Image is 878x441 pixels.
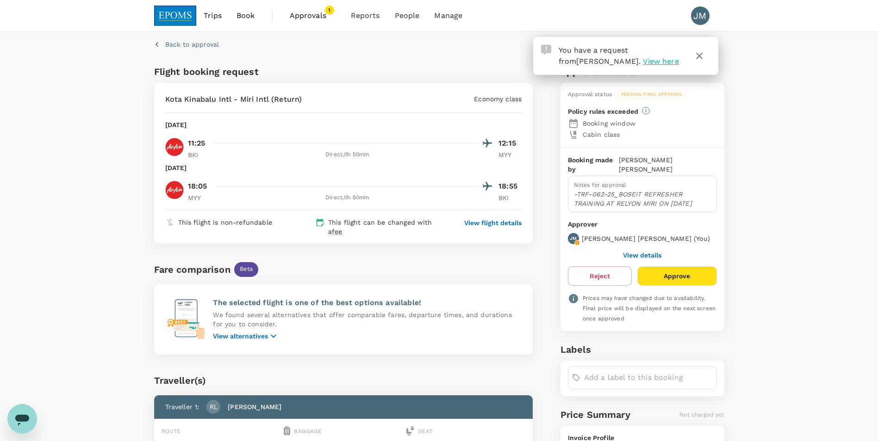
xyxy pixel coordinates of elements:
div: Direct , 0h 50min [217,193,479,202]
div: JM [691,6,710,25]
img: baggage-icon [284,426,290,435]
p: 12:15 [498,138,522,149]
h6: Labels [560,342,724,357]
p: Cabin class [583,130,717,139]
span: Not charged yet [679,411,724,418]
p: JM [570,235,577,242]
h6: Price Summary [560,407,630,422]
span: [PERSON_NAME] [576,57,639,66]
p: [PERSON_NAME] [228,402,281,411]
p: The selected flight is one of the best options available! [213,297,522,308]
span: Seat [418,428,432,435]
p: View alternatives [213,331,268,341]
span: View here [643,57,679,66]
p: We found several alternatives that offer comparable fares, departure times, and durations for you... [213,310,522,329]
button: View alternatives [213,331,279,342]
button: Reject [568,266,632,286]
span: Reports [351,10,380,21]
p: [PERSON_NAME] [PERSON_NAME] ( You ) [582,234,710,243]
p: [DATE] [165,120,187,129]
button: Back to approval [154,40,219,49]
p: -TRF-062-25_BOSEIT REFRESHER TRAINING AT RELYON MIRI ON [DATE] [574,190,711,208]
p: BKI [188,150,211,159]
p: Booking made by [568,155,619,174]
p: Policy rules exceeded [568,107,638,116]
p: BKI [498,193,522,202]
p: Booking window [583,119,717,128]
span: Pending final approval [616,91,688,98]
div: Traveller(s) [154,373,533,388]
span: 1 [325,6,334,15]
img: AK [165,181,184,199]
p: Back to approval [165,40,219,49]
p: 18:05 [188,181,207,192]
p: This flight can be changed with a [328,218,447,236]
img: AK [165,138,184,156]
span: Baggage [294,428,322,435]
p: Approver [568,220,717,229]
span: Notes for approval [574,182,627,188]
span: Approvals [290,10,336,21]
span: Trips [204,10,222,21]
p: MYY [498,150,522,159]
span: Prices may have changed due to availability. Final price will be displayed on the next screen onc... [583,295,716,322]
h6: Flight booking request [154,64,342,79]
span: Manage [434,10,462,21]
p: Traveller 1 : [165,402,199,411]
p: 11:25 [188,138,205,149]
input: Add a label to this booking [584,370,713,385]
span: People [395,10,420,21]
p: [DATE] [165,163,187,172]
span: You have a request from . [559,46,641,66]
p: MYY [188,193,211,202]
img: seat-icon [406,426,414,435]
img: EPOMS SDN BHD [154,6,197,26]
button: View flight details [464,218,522,227]
span: Route [162,428,181,435]
img: Approval Request [541,45,551,55]
div: Direct , 0h 50min [217,150,479,159]
p: 18:55 [498,181,522,192]
div: Approval status [568,90,612,99]
button: View details [623,251,661,259]
p: This flight is non-refundable [178,218,272,227]
iframe: Button to launch messaging window [7,404,37,434]
p: Economy class [474,94,522,104]
span: fee [332,228,342,235]
p: Kota Kinabalu Intl - Miri Intl (Return) [165,94,302,105]
span: Book [237,10,255,21]
p: RL [210,402,218,411]
span: Beta [234,265,259,274]
button: Approve [637,266,716,286]
div: Fare comparison [154,262,230,277]
p: [PERSON_NAME] [PERSON_NAME] [619,155,717,174]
